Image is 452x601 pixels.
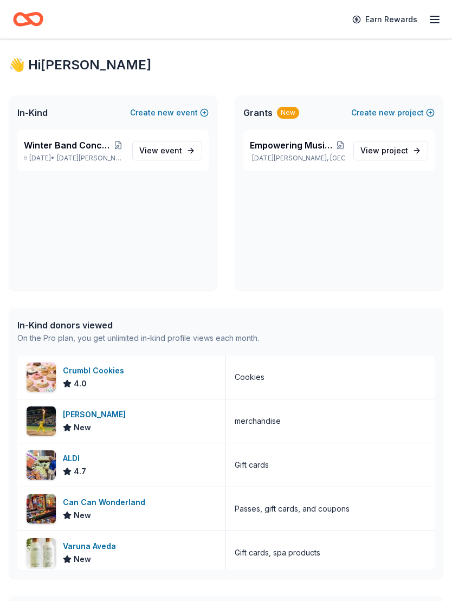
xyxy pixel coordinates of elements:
img: Image for Varuna Aveda [27,538,56,567]
div: New [277,107,299,119]
div: [PERSON_NAME] [63,408,130,421]
a: Home [13,7,43,32]
span: Empowering Music Education at Stma Band Boosters [250,139,336,152]
span: 4.0 [74,377,87,390]
div: Crumbl Cookies [63,364,128,377]
a: Earn Rewards [346,10,424,29]
span: New [74,509,91,522]
span: New [74,553,91,566]
span: New [74,421,91,434]
div: Passes, gift cards, and coupons [235,502,350,515]
div: ALDI [63,452,86,465]
span: new [158,106,174,119]
span: new [379,106,395,119]
div: Cookies [235,371,264,384]
span: Winter Band Concert and Online Auction [24,139,113,152]
a: View event [132,141,202,160]
span: event [160,146,182,155]
div: Gift cards, spa products [235,546,320,559]
p: [DATE] • [24,154,124,163]
img: Image for ALDI [27,450,56,480]
img: Image for Crumbl Cookies [27,363,56,392]
span: [DATE][PERSON_NAME], [GEOGRAPHIC_DATA] [57,154,124,163]
span: 4.7 [74,465,86,478]
span: View [360,144,408,157]
div: In-Kind donors viewed [17,319,259,332]
div: On the Pro plan, you get unlimited in-kind profile views each month. [17,332,259,345]
p: [DATE][PERSON_NAME], [GEOGRAPHIC_DATA] [250,154,345,163]
div: merchandise [235,415,281,428]
div: Gift cards [235,458,269,471]
a: View project [353,141,428,160]
img: Image for Can Can Wonderland [27,494,56,524]
img: Image for Savannah Bananas [27,406,56,436]
span: project [382,146,408,155]
button: Createnewevent [130,106,209,119]
span: View [139,144,182,157]
span: In-Kind [17,106,48,119]
button: Createnewproject [351,106,435,119]
div: Varuna Aveda [63,540,120,553]
span: Grants [243,106,273,119]
div: 👋 Hi [PERSON_NAME] [9,56,443,74]
div: Can Can Wonderland [63,496,150,509]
